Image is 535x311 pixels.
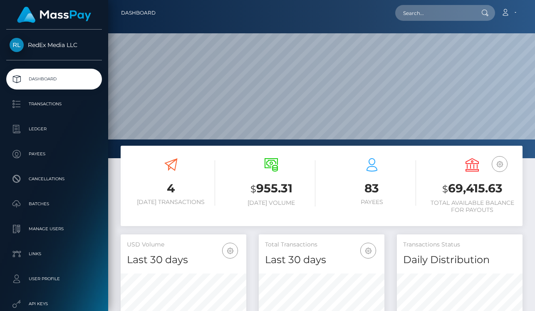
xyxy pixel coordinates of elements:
h6: Total Available Balance for Payouts [428,199,517,214]
small: $ [250,183,256,195]
h3: 83 [328,180,416,197]
p: Dashboard [10,73,99,85]
span: RedEx Media LLC [6,41,102,49]
p: Transactions [10,98,99,110]
h4: Last 30 days [265,253,378,267]
h5: Total Transactions [265,241,378,249]
input: Search... [395,5,473,21]
a: User Profile [6,269,102,289]
a: Payees [6,144,102,164]
h5: USD Volume [127,241,240,249]
a: Ledger [6,119,102,139]
p: Links [10,248,99,260]
h3: 69,415.63 [428,180,517,197]
p: API Keys [10,298,99,310]
a: Manage Users [6,219,102,239]
small: $ [442,183,448,195]
img: RedEx Media LLC [10,38,24,52]
img: MassPay Logo [17,7,91,23]
p: Batches [10,198,99,210]
h6: [DATE] Transactions [127,199,215,206]
p: Ledger [10,123,99,135]
h6: [DATE] Volume [228,199,316,207]
p: Payees [10,148,99,160]
a: Dashboard [121,4,156,22]
p: Manage Users [10,223,99,235]
p: Cancellations [10,173,99,185]
h3: 955.31 [228,180,316,197]
h4: Last 30 days [127,253,240,267]
p: User Profile [10,273,99,285]
h6: Payees [328,199,416,206]
h5: Transactions Status [403,241,516,249]
a: Dashboard [6,69,102,90]
a: Transactions [6,94,102,114]
a: Batches [6,194,102,214]
a: Links [6,244,102,264]
h3: 4 [127,180,215,197]
a: Cancellations [6,169,102,189]
h4: Daily Distribution [403,253,516,267]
